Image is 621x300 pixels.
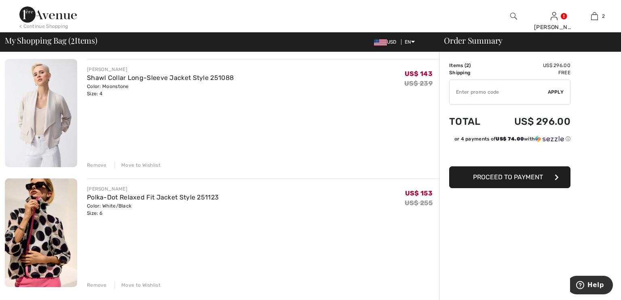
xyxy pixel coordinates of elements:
[405,39,415,45] span: EN
[466,63,469,68] span: 2
[551,12,558,20] a: Sign In
[454,135,570,143] div: or 4 payments of with
[575,11,614,21] a: 2
[87,193,219,201] a: Polka-Dot Relaxed Fit Jacket Style 251123
[570,276,613,296] iframe: Opens a widget where you can find more information
[534,23,574,31] div: [PERSON_NAME]
[374,39,387,46] img: US Dollar
[114,281,161,289] div: Move to Wishlist
[449,135,570,145] div: or 4 payments ofUS$ 74.00withSezzle Click to learn more about Sezzle
[374,39,400,45] span: USD
[87,281,107,289] div: Remove
[492,69,570,76] td: Free
[405,189,433,197] span: US$ 153
[449,145,570,164] iframe: PayPal-paypal
[404,80,433,87] s: US$ 239
[434,36,616,44] div: Order Summary
[449,69,492,76] td: Shipping
[19,6,77,23] img: 1ère Avenue
[87,74,234,82] a: Shawl Collar Long-Sleeve Jacket Style 251088
[405,70,433,78] span: US$ 143
[535,135,564,143] img: Sezzle
[5,178,77,287] img: Polka-Dot Relaxed Fit Jacket Style 251123
[551,11,558,21] img: My Info
[548,88,564,96] span: Apply
[602,13,605,20] span: 2
[591,11,598,21] img: My Bag
[87,83,234,97] div: Color: Moonstone Size: 4
[87,202,219,217] div: Color: White/Black Size: 6
[5,36,97,44] span: My Shopping Bag ( Items)
[449,62,492,69] td: Items ( )
[5,59,77,167] img: Shawl Collar Long-Sleeve Jacket Style 251088
[87,66,234,73] div: [PERSON_NAME]
[449,108,492,135] td: Total
[496,136,524,142] span: US$ 74.00
[492,62,570,69] td: US$ 296.00
[19,23,68,30] div: < Continue Shopping
[87,185,219,193] div: [PERSON_NAME]
[71,34,75,45] span: 2
[510,11,517,21] img: search the website
[405,199,433,207] s: US$ 255
[114,162,161,169] div: Move to Wishlist
[473,173,543,181] span: Proceed to Payment
[450,80,548,104] input: Promo code
[492,108,570,135] td: US$ 296.00
[87,162,107,169] div: Remove
[449,166,570,188] button: Proceed to Payment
